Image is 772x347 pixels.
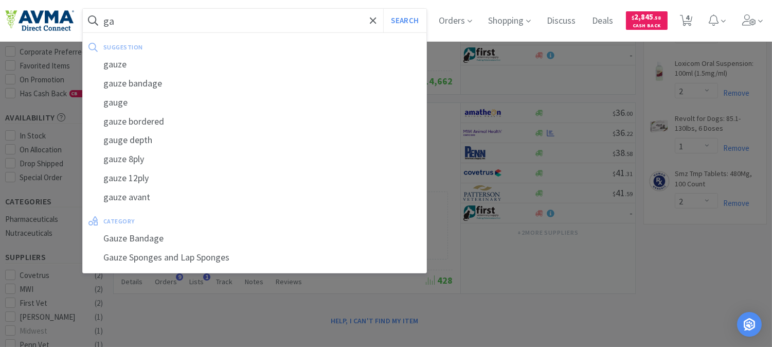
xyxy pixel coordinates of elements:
span: Cash Back [632,23,661,30]
div: Open Intercom Messenger [737,312,762,337]
a: Discuss [543,16,580,26]
div: Gauze Bandage [83,229,426,248]
div: gauze bordered [83,112,426,131]
span: $ [632,14,635,21]
div: gauze [83,55,426,74]
div: suggestion [103,39,281,55]
div: gauze 8ply [83,150,426,169]
div: gauge depth [83,131,426,150]
input: Search by item, sku, manufacturer, ingredient, size... [83,9,426,32]
div: gauze avant [83,188,426,207]
div: gauze 12ply [83,169,426,188]
div: Gauze Sponges and Lap Sponges [83,248,426,267]
img: e4e33dab9f054f5782a47901c742baa9_102.png [5,10,74,31]
a: $2,845.58Cash Back [626,7,668,34]
span: . 58 [654,14,661,21]
button: Search [383,9,426,32]
div: gauze bandage [83,74,426,93]
a: Deals [588,16,618,26]
a: 4 [676,18,697,27]
div: gauge [83,93,426,112]
div: category [103,213,277,229]
span: 2,845 [632,12,661,22]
